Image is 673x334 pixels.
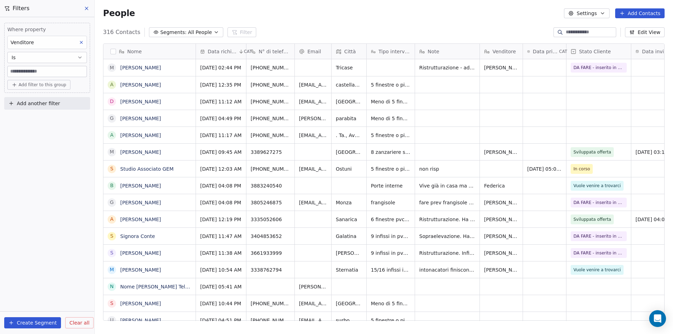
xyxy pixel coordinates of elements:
[200,300,242,307] span: [DATE] 10:44 PM
[371,317,410,324] span: 5 finestre o più di 5
[200,132,242,139] span: [DATE] 11:17 AM
[332,44,366,59] div: Città
[484,64,518,71] span: [PERSON_NAME]
[110,148,114,156] div: M
[251,216,290,223] span: 3335052606
[484,216,518,223] span: [PERSON_NAME]
[419,165,475,172] span: non risp
[244,49,252,54] span: CAT
[103,59,196,321] div: grid
[415,44,480,59] div: Note
[307,48,321,55] span: Email
[480,44,523,59] div: Venditore
[419,64,475,71] span: Ristrutturazione - ad [DATE] deve terminare Idraulici -
[336,199,362,206] span: Monza
[371,98,410,105] span: Meno di 5 finestre
[110,131,114,139] div: A
[336,149,362,156] span: [GEOGRAPHIC_DATA]
[103,8,135,19] span: People
[419,182,475,189] span: Vive già in casa ma senza porte interne. Vuole venire a vedere qualcosa in azienda o qualche foto...
[110,182,114,189] div: B
[110,249,114,257] div: S
[419,250,475,257] span: Ristrutturazione. Infissi in legno già presenti. Deve ancora intestarsi casa. Vorrebbe infissi pe...
[120,217,161,222] a: [PERSON_NAME]
[419,216,475,223] span: Ristrutturazione. Ha fatto altri preventivi. Comunicato prezzo telefonicamente.
[371,233,410,240] span: 9 infissi in pvc o legno all. + 1 portoncino + zanzariere + avvolgibili orienta
[566,44,631,59] div: Stato Cliente
[336,300,362,307] span: [GEOGRAPHIC_DATA]
[120,183,161,189] a: [PERSON_NAME]
[200,250,242,257] span: [DATE] 11:38 AM
[251,266,290,273] span: 3338762794
[336,266,362,273] span: Sternatia
[127,48,142,55] span: Nome
[200,115,242,122] span: [DATE] 04:49 PM
[227,27,257,37] button: Filter
[527,165,562,172] span: [DATE] 05:04 PM
[120,82,161,88] a: [PERSON_NAME]
[110,216,114,223] div: A
[110,98,114,105] div: D
[200,149,242,156] span: [DATE] 09:45 AM
[251,81,290,88] span: [PHONE_NUMBER]
[110,199,114,206] div: G
[251,149,290,156] span: 3389627275
[371,132,410,139] span: 5 finestre o più di 5
[110,232,114,240] div: S
[110,165,114,172] div: S
[251,115,290,122] span: [PHONE_NUMBER]
[299,300,327,307] span: [EMAIL_ADDRESS][DOMAIN_NAME]
[200,216,242,223] span: [DATE] 12:19 PM
[299,283,327,290] span: [PERSON_NAME][EMAIL_ADDRESS][DOMAIN_NAME]
[371,182,410,189] span: Porte interne
[120,301,161,306] a: [PERSON_NAME]
[251,317,290,324] span: [PHONE_NUMBER]
[419,199,475,206] span: fare prev frangisole senza veletta - vedi mail per misure - frangisole mod. Z70 Colore 7035 o 801...
[573,149,611,156] span: Sviluppata offerta
[371,266,410,273] span: 15/16 infissi in pvc + avvolgibili
[484,182,518,189] span: Federica
[371,115,410,122] span: Meno di 5 finestre
[299,115,327,122] span: [PERSON_NAME][EMAIL_ADDRESS][DOMAIN_NAME]
[200,182,242,189] span: [DATE] 04:08 PM
[367,44,415,59] div: Tipo intervento
[299,199,327,206] span: [EMAIL_ADDRESS][DOMAIN_NAME]
[251,64,290,71] span: [PHONE_NUMBER]
[110,81,114,88] div: A
[573,250,624,257] span: DA FARE - inserito in cartella
[371,81,410,88] span: 5 finestre o più di 5
[200,165,242,172] span: [DATE] 12:03 AM
[251,250,290,257] span: 3661933999
[573,165,590,172] span: In corso
[642,48,670,55] span: Data invio offerta
[200,81,242,88] span: [DATE] 12:35 PM
[484,250,518,257] span: [PERSON_NAME]
[110,283,114,290] div: N
[371,250,410,257] span: 9 infissi in pvc o all. + zanzariere + avvolgibili
[120,132,161,138] a: [PERSON_NAME]
[299,165,327,172] span: [EMAIL_ADDRESS][DOMAIN_NAME]
[564,8,609,18] button: Settings
[533,48,558,55] span: Data primo contatto
[200,98,242,105] span: [DATE] 11:12 AM
[110,64,114,71] div: M
[573,266,621,273] span: Vuole venire a trovarci
[371,216,410,223] span: 6 finestre pvc bianco
[428,48,439,55] span: Note
[200,266,242,273] span: [DATE] 10:54 AM
[579,48,611,55] span: Stato Cliente
[336,81,362,88] span: castellabate [GEOGRAPHIC_DATA]
[251,98,290,105] span: [PHONE_NUMBER]
[246,44,294,59] div: N° di telefono
[200,199,242,206] span: [DATE] 04:08 PM
[251,132,290,139] span: [PHONE_NUMBER]
[419,266,475,273] span: intonacatori finiscono [DATE], il portoncino centinato proponiamolo in legno - misure lasciate su...
[336,64,362,71] span: Tricase
[251,182,290,189] span: 3883240540
[251,300,290,307] span: [PHONE_NUMBER]
[573,216,611,223] span: Sviluppata offerta
[103,28,140,36] span: 316 Contacts
[573,233,624,240] span: DA FARE - inserito in cartella
[120,166,174,172] a: Studio Associato GEM
[110,300,114,307] div: S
